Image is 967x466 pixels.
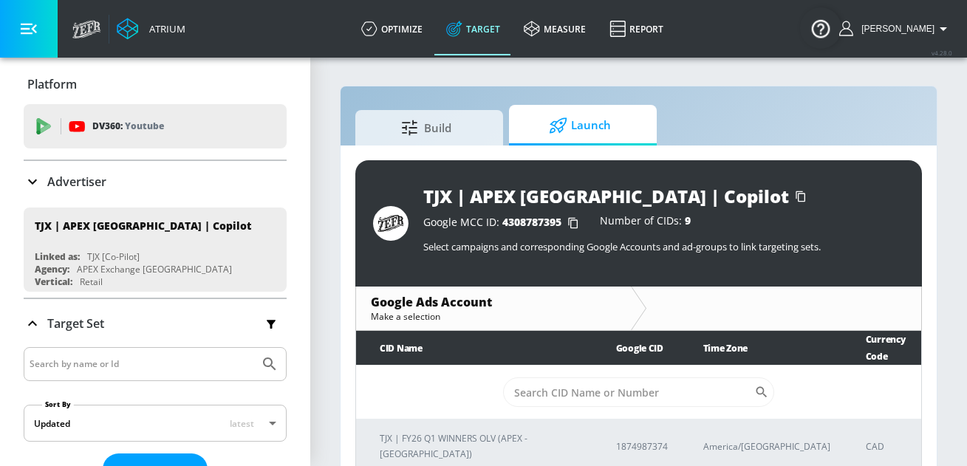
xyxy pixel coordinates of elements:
[371,294,616,310] div: Google Ads Account
[932,49,952,57] span: v 4.28.0
[600,216,691,230] div: Number of CIDs:
[35,250,80,263] div: Linked as:
[35,275,72,288] div: Vertical:
[616,439,668,454] p: 1874987374
[92,118,164,134] p: DV360:
[47,315,104,332] p: Target Set
[24,64,287,105] div: Platform
[371,310,616,323] div: Make a selection
[842,331,921,366] th: Currency Code
[866,439,909,454] p: CAD
[502,215,561,229] span: 4308787395
[685,213,691,227] span: 9
[423,184,789,208] div: TJX | APEX [GEOGRAPHIC_DATA] | Copilot
[24,299,287,348] div: Target Set
[30,354,253,374] input: Search by name or Id
[592,331,680,366] th: Google CID
[503,377,754,407] input: Search CID Name or Number
[356,287,631,330] div: Google Ads AccountMake a selection
[34,417,70,430] div: Updated
[855,24,934,34] span: login as: eugenia.kim@zefr.com
[800,7,841,49] button: Open Resource Center
[27,76,77,92] p: Platform
[512,2,598,55] a: measure
[380,431,581,462] p: TJX | FY26 Q1 WINNERS OLV (APEX - [GEOGRAPHIC_DATA])
[143,22,185,35] div: Atrium
[356,331,592,366] th: CID Name
[80,275,103,288] div: Retail
[87,250,140,263] div: TJX [Co-Pilot]
[24,104,287,148] div: DV360: Youtube
[839,20,952,38] button: [PERSON_NAME]
[117,18,185,40] a: Atrium
[42,400,74,409] label: Sort By
[434,2,512,55] a: Target
[370,110,482,145] span: Build
[349,2,434,55] a: optimize
[503,377,774,407] div: Search CID Name or Number
[24,161,287,202] div: Advertiser
[423,216,585,230] div: Google MCC ID:
[598,2,675,55] a: Report
[230,417,254,430] span: latest
[24,208,287,292] div: TJX | APEX [GEOGRAPHIC_DATA] | CopilotLinked as:TJX [Co-Pilot]Agency:APEX Exchange [GEOGRAPHIC_DA...
[680,331,842,366] th: Time Zone
[47,174,106,190] p: Advertiser
[703,439,830,454] p: America/[GEOGRAPHIC_DATA]
[35,263,69,275] div: Agency:
[35,219,251,233] div: TJX | APEX [GEOGRAPHIC_DATA] | Copilot
[524,108,636,143] span: Launch
[423,240,904,253] p: Select campaigns and corresponding Google Accounts and ad-groups to link targeting sets.
[125,118,164,134] p: Youtube
[77,263,232,275] div: APEX Exchange [GEOGRAPHIC_DATA]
